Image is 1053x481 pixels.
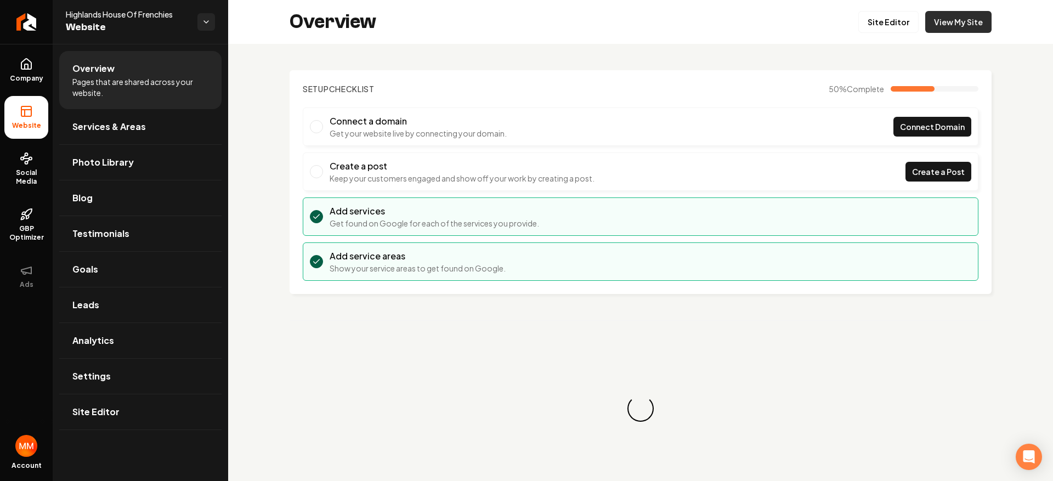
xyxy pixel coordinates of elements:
span: Settings [72,370,111,383]
span: 50 % [829,83,884,94]
span: Blog [72,191,93,205]
a: Blog [59,180,222,216]
span: GBP Optimizer [4,224,48,242]
h3: Add services [330,205,539,218]
p: Show your service areas to get found on Google. [330,263,506,274]
p: Keep your customers engaged and show off your work by creating a post. [330,173,595,184]
h2: Checklist [303,83,375,94]
a: Testimonials [59,216,222,251]
p: Get your website live by connecting your domain. [330,128,507,139]
span: Company [5,74,48,83]
a: View My Site [925,11,992,33]
span: Complete [847,84,884,94]
span: Site Editor [72,405,120,418]
a: Site Editor [59,394,222,429]
h3: Connect a domain [330,115,507,128]
p: Get found on Google for each of the services you provide. [330,218,539,229]
a: Social Media [4,143,48,195]
a: Company [4,49,48,92]
span: Goals [72,263,98,276]
button: Ads [4,255,48,298]
span: Account [12,461,42,470]
a: Settings [59,359,222,394]
a: Services & Areas [59,109,222,144]
a: Analytics [59,323,222,358]
span: Social Media [4,168,48,186]
span: Photo Library [72,156,134,169]
span: Analytics [72,334,114,347]
h3: Add service areas [330,250,506,263]
a: Goals [59,252,222,287]
a: GBP Optimizer [4,199,48,251]
span: Ads [15,280,38,289]
a: Connect Domain [893,117,971,137]
span: Website [66,20,189,35]
span: Connect Domain [900,121,965,133]
span: Create a Post [912,166,965,178]
div: Open Intercom Messenger [1016,444,1042,470]
span: Setup [303,84,329,94]
a: Site Editor [858,11,919,33]
span: Website [8,121,46,130]
h2: Overview [290,11,376,33]
span: Pages that are shared across your website. [72,76,208,98]
a: Leads [59,287,222,322]
span: Testimonials [72,227,129,240]
div: Loading [625,393,656,425]
span: Leads [72,298,99,312]
img: Rebolt Logo [16,13,37,31]
a: Create a Post [905,162,971,182]
a: Photo Library [59,145,222,180]
span: Services & Areas [72,120,146,133]
h3: Create a post [330,160,595,173]
span: Highlands House Of Frenchies [66,9,189,20]
span: Overview [72,62,115,75]
button: Open user button [15,435,37,457]
img: Matthew Meyer [15,435,37,457]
